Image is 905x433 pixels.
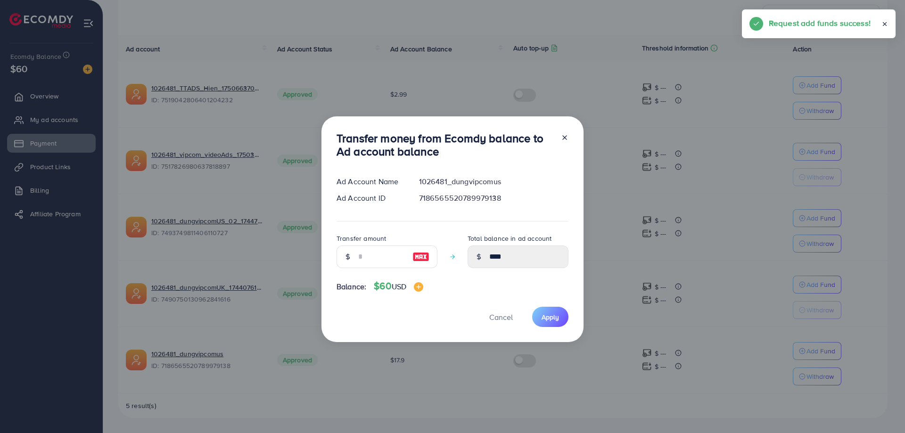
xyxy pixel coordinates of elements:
[489,312,513,322] span: Cancel
[769,17,871,29] h5: Request add funds success!
[411,193,576,204] div: 7186565520789979138
[337,131,553,159] h3: Transfer money from Ecomdy balance to Ad account balance
[477,307,525,327] button: Cancel
[329,176,411,187] div: Ad Account Name
[542,312,559,322] span: Apply
[329,193,411,204] div: Ad Account ID
[468,234,551,243] label: Total balance in ad account
[865,391,898,426] iframe: Chat
[532,307,568,327] button: Apply
[374,280,423,292] h4: $60
[392,281,406,292] span: USD
[337,281,366,292] span: Balance:
[414,282,423,292] img: image
[412,251,429,262] img: image
[411,176,576,187] div: 1026481_dungvipcomus
[337,234,386,243] label: Transfer amount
